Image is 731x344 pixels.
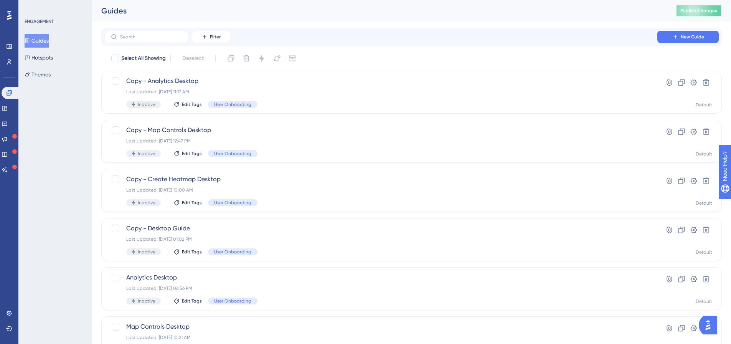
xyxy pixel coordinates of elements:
[214,101,251,107] span: User Onboarding
[25,34,49,48] button: Guides
[696,102,712,108] div: Default
[214,298,251,304] span: User Onboarding
[126,273,635,282] span: Analytics Desktop
[210,34,221,40] span: Filter
[126,76,635,86] span: Copy - Analytics Desktop
[696,151,712,157] div: Default
[175,51,211,65] button: Deselect
[182,150,202,157] span: Edit Tags
[182,101,202,107] span: Edit Tags
[25,51,53,64] button: Hotspots
[138,101,155,107] span: Inactive
[173,200,202,206] button: Edit Tags
[120,34,182,40] input: Search
[138,249,155,255] span: Inactive
[681,34,704,40] span: New Guide
[182,54,204,63] span: Deselect
[126,285,635,291] div: Last Updated: [DATE] 06:56 PM
[126,138,635,144] div: Last Updated: [DATE] 12:47 PM
[182,249,202,255] span: Edit Tags
[657,31,719,43] button: New Guide
[101,5,657,16] div: Guides
[182,200,202,206] span: Edit Tags
[126,236,635,242] div: Last Updated: [DATE] 01:02 PM
[126,187,635,193] div: Last Updated: [DATE] 10:00 AM
[138,298,155,304] span: Inactive
[173,298,202,304] button: Edit Tags
[138,200,155,206] span: Inactive
[699,314,722,337] iframe: UserGuiding AI Assistant Launcher
[126,126,635,135] span: Copy - Map Controls Desktop
[696,249,712,255] div: Default
[126,322,635,331] span: Map Controls Desktop
[214,249,251,255] span: User Onboarding
[138,150,155,157] span: Inactive
[25,18,54,25] div: ENGAGEMENT
[121,54,166,63] span: Select All Showing
[676,5,722,17] button: Publish Changes
[182,298,202,304] span: Edit Tags
[680,8,717,14] span: Publish Changes
[25,68,51,81] button: Themes
[192,31,230,43] button: Filter
[173,101,202,107] button: Edit Tags
[18,2,48,11] span: Need Help?
[126,334,635,341] div: Last Updated: [DATE] 10:21 AM
[214,150,251,157] span: User Onboarding
[126,89,635,95] div: Last Updated: [DATE] 11:17 AM
[696,200,712,206] div: Default
[126,224,635,233] span: Copy - Desktop Guide
[173,249,202,255] button: Edit Tags
[173,150,202,157] button: Edit Tags
[126,175,635,184] span: Copy - Create Heatmap Desktop
[214,200,251,206] span: User Onboarding
[696,298,712,304] div: Default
